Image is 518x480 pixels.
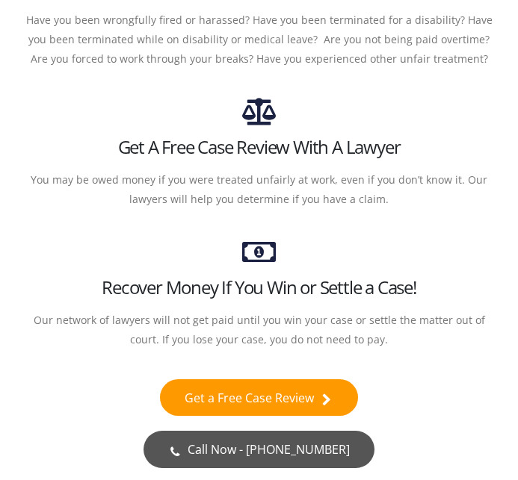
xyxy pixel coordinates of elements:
[144,431,374,468] a: Call Now - [PHONE_NUMBER]
[22,137,496,158] h3: Get A Free Case Review With A Lawyer
[22,311,496,349] div: Our network of lawyers will not get paid until you win your case or settle the matter out of cour...
[22,10,496,69] div: Have you been wrongfully fired or harassed? Have you been terminated for a disability? Have you b...
[160,379,358,417] a: Get a Free Case Review
[22,170,496,209] div: You may be owed money if you were treated unfairly at work, even if you don’t know it. Our lawyer...
[22,277,496,299] h3: Recover Money If You Win or Settle a Case!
